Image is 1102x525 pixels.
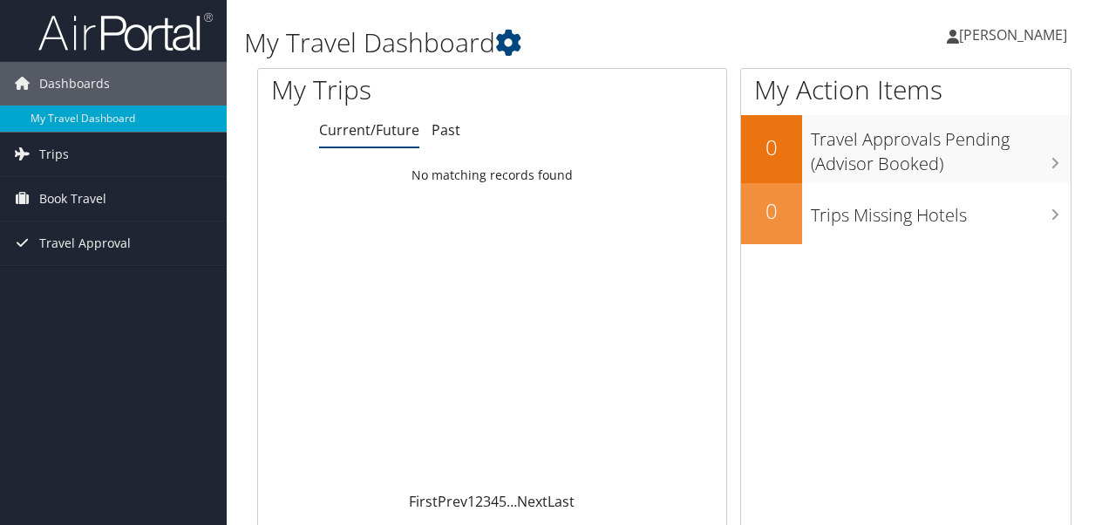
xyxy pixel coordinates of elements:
[271,72,518,108] h1: My Trips
[548,492,575,511] a: Last
[811,119,1071,176] h3: Travel Approvals Pending (Advisor Booked)
[39,133,69,176] span: Trips
[499,492,507,511] a: 5
[517,492,548,511] a: Next
[467,492,475,511] a: 1
[39,62,110,106] span: Dashboards
[483,492,491,511] a: 3
[319,120,419,140] a: Current/Future
[959,25,1067,44] span: [PERSON_NAME]
[741,183,1071,244] a: 0Trips Missing Hotels
[244,24,805,61] h1: My Travel Dashboard
[438,492,467,511] a: Prev
[432,120,460,140] a: Past
[39,177,106,221] span: Book Travel
[947,9,1085,61] a: [PERSON_NAME]
[741,196,802,226] h2: 0
[507,492,517,511] span: …
[475,492,483,511] a: 2
[258,160,726,191] td: No matching records found
[39,222,131,265] span: Travel Approval
[811,194,1071,228] h3: Trips Missing Hotels
[409,492,438,511] a: First
[491,492,499,511] a: 4
[741,133,802,162] h2: 0
[741,72,1071,108] h1: My Action Items
[741,115,1071,182] a: 0Travel Approvals Pending (Advisor Booked)
[38,11,213,52] img: airportal-logo.png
